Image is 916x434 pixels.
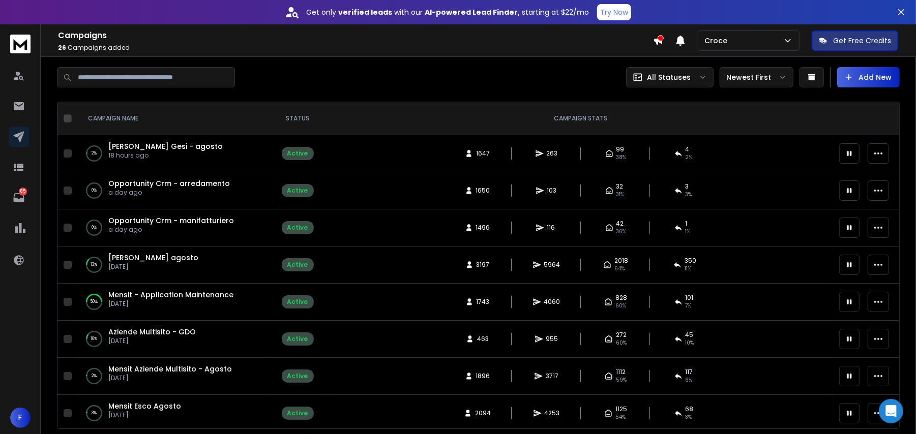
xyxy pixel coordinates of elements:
p: [DATE] [108,300,233,308]
span: 1496 [476,224,490,232]
span: 60 % [616,339,627,347]
p: 18 hours ago [108,151,223,160]
strong: verified leads [338,7,392,17]
span: 26 [58,43,66,52]
span: 263 [547,149,558,158]
span: 2018 [614,257,628,265]
button: Get Free Credits [812,30,898,51]
span: 42 [616,220,624,228]
td: 2%[PERSON_NAME] Gesi - agosto18 hours ago [76,135,267,172]
span: 31 % [616,191,625,199]
p: [DATE] [108,263,198,271]
a: 85 [9,188,29,208]
div: Active [287,409,308,417]
td: 3%Mensit Esco Agosto[DATE] [76,395,267,432]
th: STATUS [267,102,328,135]
a: Aziende Multisito - GDO [108,327,196,337]
button: Add New [837,67,900,87]
span: 4 [686,145,690,153]
span: 2 % [686,153,693,162]
button: Try Now [597,4,631,20]
div: Open Intercom Messenger [879,399,903,423]
p: 0 % [92,185,97,196]
span: 463 [477,335,489,343]
p: 50 % [91,297,98,307]
span: 103 [547,187,557,195]
h1: Campaigns [58,29,653,42]
span: 1112 [616,368,626,376]
a: [PERSON_NAME] agosto [108,253,198,263]
img: logo [10,35,31,53]
span: 4253 [545,409,560,417]
span: 101 [686,294,694,302]
span: 1 [686,220,688,228]
span: 350 [685,257,696,265]
button: F [10,408,31,428]
div: Active [287,261,308,269]
span: 59 % [616,376,627,384]
span: 4060 [544,298,560,306]
p: 0 % [92,223,97,233]
span: 32 [616,182,624,191]
span: 1743 [477,298,490,306]
span: [PERSON_NAME] Gesi - agosto [108,141,223,151]
div: Active [287,187,308,195]
span: 5964 [544,261,560,269]
span: 38 % [616,153,627,162]
span: 3 % [686,191,692,199]
p: 2 % [92,148,97,159]
span: 1896 [476,372,490,380]
p: Try Now [600,7,628,17]
div: Active [287,149,308,158]
p: All Statuses [647,72,691,82]
span: 99 [616,145,625,153]
span: 116 [547,224,557,232]
p: 10 % [91,334,98,344]
td: 13%[PERSON_NAME] agosto[DATE] [76,246,267,284]
p: a day ago [108,189,230,197]
span: 6 % [686,376,693,384]
span: 36 % [616,228,627,236]
p: 85 [19,188,27,196]
span: 1650 [476,187,490,195]
span: 3 [686,182,689,191]
p: Croce [704,36,731,46]
p: Get only with our starting at $22/mo [306,7,589,17]
span: 1 % [686,228,691,236]
td: 2%Mensit Aziende Multisito - Agosto[DATE] [76,358,267,395]
p: 2 % [92,371,97,381]
span: 3717 [546,372,558,380]
span: 117 [686,368,693,376]
div: Active [287,372,308,380]
a: Mensit Aziende Multisito - Agosto [108,364,232,374]
a: Mensit - Application Maintenance [108,290,233,300]
span: 45 [686,331,694,339]
th: CAMPAIGN STATS [328,102,833,135]
th: CAMPAIGN NAME [76,102,267,135]
p: [DATE] [108,411,181,419]
span: 828 [615,294,627,302]
div: Active [287,298,308,306]
span: 3197 [477,261,490,269]
a: Opportunity Crm - arredamento [108,178,230,189]
p: Get Free Credits [833,36,891,46]
p: Campaigns added [58,44,653,52]
p: a day ago [108,226,234,234]
a: Mensit Esco Agosto [108,401,181,411]
span: 7 % [686,302,692,310]
p: [DATE] [108,374,232,382]
span: 1647 [476,149,490,158]
div: Active [287,335,308,343]
span: 60 % [615,302,626,310]
button: Newest First [720,67,793,87]
td: 10%Aziende Multisito - GDO[DATE] [76,321,267,358]
p: 13 % [91,260,98,270]
span: 54 % [615,413,626,421]
span: 3 % [686,413,692,421]
span: 1125 [615,405,627,413]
